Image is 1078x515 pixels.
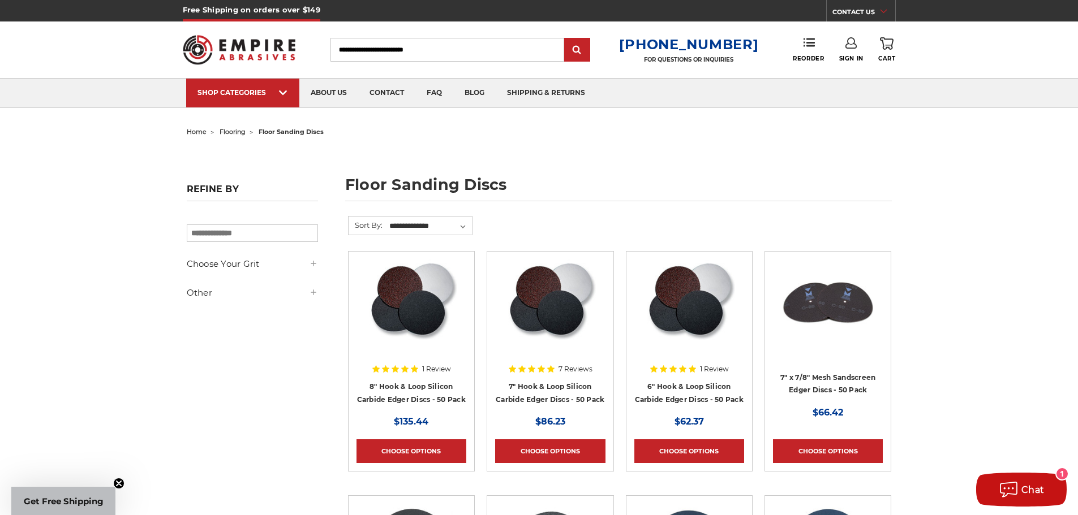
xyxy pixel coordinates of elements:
[634,259,744,369] a: Silicon Carbide 6" Hook & Loop Edger Discs
[197,88,288,97] div: SHOP CATEGORIES
[780,373,875,395] a: 7" x 7/8" Mesh Sandscreen Edger Discs - 50 Pack
[1056,468,1068,479] div: 1
[496,382,604,404] a: 7" Hook & Loop Silicon Carbide Edger Discs - 50 Pack
[259,128,324,136] span: floor sanding discs
[299,79,358,107] a: about us
[634,439,744,463] a: Choose Options
[187,184,318,201] h5: Refine by
[878,37,895,62] a: Cart
[422,366,451,373] span: 1 Review
[349,217,383,233] label: Sort By:
[566,39,589,62] input: Submit
[357,382,466,404] a: 8" Hook & Loop Silicon Carbide Edger Discs - 50 Pack
[793,55,824,62] span: Reorder
[11,487,115,515] div: Get Free ShippingClose teaser
[1021,484,1045,495] span: Chat
[24,496,104,507] span: Get Free Shipping
[976,473,1067,507] button: Chat
[415,79,453,107] a: faq
[675,416,704,427] span: $62.37
[187,128,207,136] a: home
[495,439,605,463] a: Choose Options
[345,177,892,201] h1: floor sanding discs
[366,259,457,350] img: Silicon Carbide 8" Hook & Loop Edger Discs
[496,79,596,107] a: shipping & returns
[700,366,729,373] span: 1 Review
[773,439,883,463] a: Choose Options
[793,37,824,62] a: Reorder
[388,218,472,235] select: Sort By:
[635,382,744,404] a: 6" Hook & Loop Silicon Carbide Edger Discs - 50 Pack
[643,259,735,350] img: Silicon Carbide 6" Hook & Loop Edger Discs
[453,79,496,107] a: blog
[839,55,864,62] span: Sign In
[619,56,758,63] p: FOR QUESTIONS OR INQUIRIES
[832,6,895,21] a: CONTACT US
[113,478,124,489] button: Close teaser
[619,36,758,53] a: [PHONE_NUMBER]
[559,366,592,373] span: 7 Reviews
[357,439,466,463] a: Choose Options
[358,79,415,107] a: contact
[183,28,296,72] img: Empire Abrasives
[878,55,895,62] span: Cart
[187,286,318,300] h5: Other
[535,416,565,427] span: $86.23
[394,416,428,427] span: $135.44
[773,259,883,369] a: 7" x 7/8" Mesh Sanding Screen Edger Discs
[187,257,318,271] h5: Choose Your Grit
[783,259,873,350] img: 7" x 7/8" Mesh Sanding Screen Edger Discs
[357,259,466,369] a: Silicon Carbide 8" Hook & Loop Edger Discs
[504,259,596,350] img: Silicon Carbide 7" Hook & Loop Edger Discs
[813,407,843,418] span: $66.42
[220,128,246,136] a: flooring
[495,259,605,369] a: Silicon Carbide 7" Hook & Loop Edger Discs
